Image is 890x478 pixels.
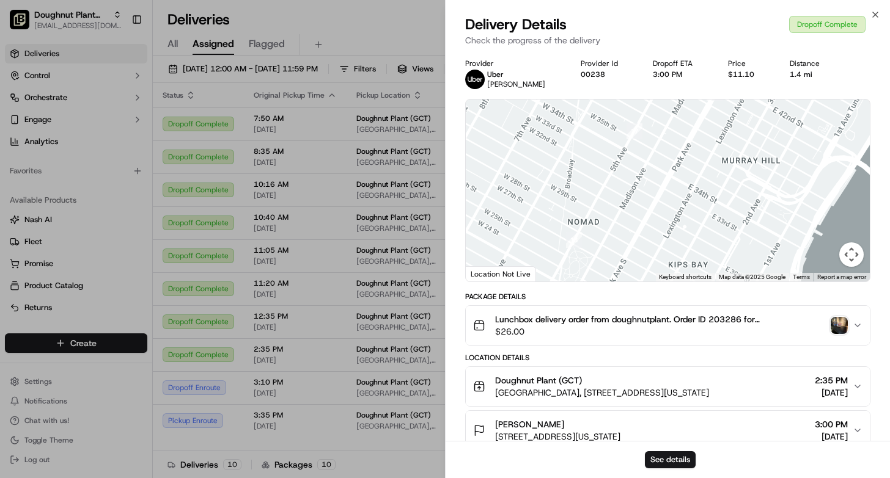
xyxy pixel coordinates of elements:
[465,353,870,363] div: Location Details
[465,70,485,89] img: uber-new-logo.jpeg
[465,292,870,302] div: Package Details
[495,313,826,325] span: Lunchbox delivery order from doughnutplant. Order ID 203286 for [PERSON_NAME].
[465,34,870,46] p: Check the progress of the delivery
[12,178,22,188] div: 📗
[495,386,709,399] span: [GEOGRAPHIC_DATA], [STREET_ADDRESS][US_STATE]
[566,232,582,248] div: 18
[103,178,113,188] div: 💻
[815,386,848,399] span: [DATE]
[495,430,620,443] span: [STREET_ADDRESS][US_STATE]
[719,273,785,280] span: Map data ©2025 Google
[116,177,196,189] span: API Documentation
[581,70,605,79] button: 00238
[815,418,848,430] span: 3:00 PM
[12,49,223,68] p: Welcome 👋
[817,273,866,280] a: Report a map error
[465,15,567,34] span: Delivery Details
[465,59,561,68] div: Provider
[466,367,870,406] button: Doughnut Plant (GCT)[GEOGRAPHIC_DATA], [STREET_ADDRESS][US_STATE]2:35 PM[DATE]
[581,59,634,68] div: Provider Id
[627,123,642,139] div: 17
[24,177,94,189] span: Knowledge Base
[793,273,810,280] a: Terms (opens in new tab)
[815,430,848,443] span: [DATE]
[12,117,34,139] img: 1736555255976-a54dd68f-1ca7-489b-9aae-adbdc363a1c4
[728,70,770,79] div: $11.10
[790,59,836,68] div: Distance
[728,59,770,68] div: Price
[645,451,696,468] button: See details
[653,59,708,68] div: Dropoff ETA
[7,172,98,194] a: 📗Knowledge Base
[653,70,708,79] div: 3:00 PM
[208,120,223,135] button: Start new chat
[495,418,564,430] span: [PERSON_NAME]
[86,206,148,216] a: Powered byPylon
[122,207,148,216] span: Pylon
[495,374,582,386] span: Doughnut Plant (GCT)
[469,266,509,281] img: Google
[495,325,826,338] span: $26.00
[466,306,870,345] button: Lunchbox delivery order from doughnutplant. Order ID 203286 for [PERSON_NAME].$26.00photo_proof_o...
[815,374,848,386] span: 2:35 PM
[839,242,864,267] button: Map camera controls
[790,70,836,79] div: 1.4 mi
[42,129,155,139] div: We're available if you need us!
[487,79,545,89] span: [PERSON_NAME]
[466,411,870,450] button: [PERSON_NAME][STREET_ADDRESS][US_STATE]3:00 PM[DATE]
[831,317,848,334] img: photo_proof_of_delivery image
[42,117,200,129] div: Start new chat
[32,79,220,92] input: Got a question? Start typing here...
[469,266,509,281] a: Open this area in Google Maps (opens a new window)
[98,172,201,194] a: 💻API Documentation
[12,12,37,37] img: Nash
[466,266,536,281] div: Location Not Live
[659,273,712,281] button: Keyboard shortcuts
[487,70,545,79] p: Uber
